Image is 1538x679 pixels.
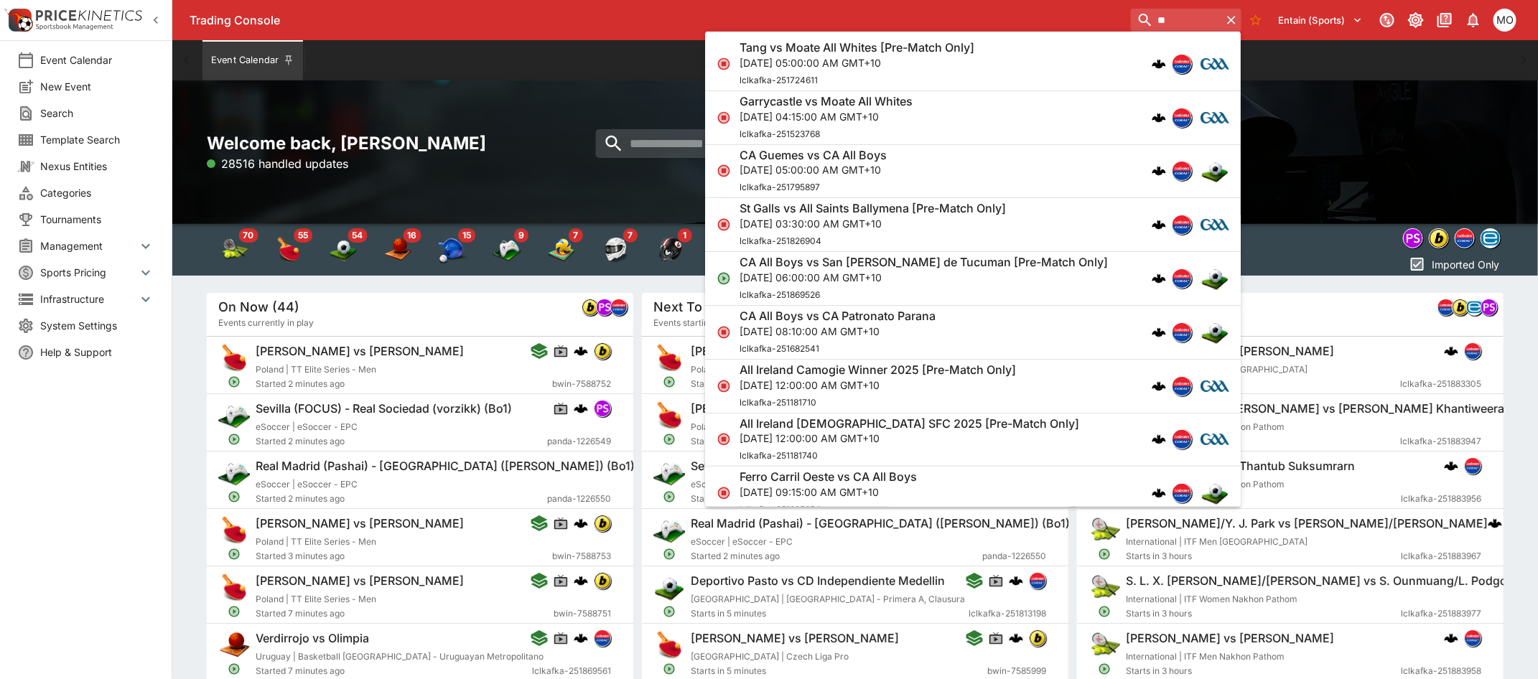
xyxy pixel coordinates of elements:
h6: [PERSON_NAME] vs Thantub Suksumrarn [1126,459,1355,474]
img: esports.png [653,515,685,546]
img: lclkafka.png [1455,229,1474,248]
div: Tennis [220,235,248,264]
div: pandascore [594,400,611,417]
div: betradar [1466,299,1483,316]
img: logo-cerberus.svg [1009,573,1023,588]
img: lclkafka.png [1173,323,1191,342]
svg: Open [663,375,676,388]
svg: Closed [717,164,731,178]
svg: Open [228,375,241,388]
img: esports.png [218,457,250,489]
div: lclkafka [1172,322,1192,342]
div: lclkafka [1029,572,1046,589]
span: Starts in 3 hours [1126,492,1401,506]
span: lclkafka-251795897 [740,182,820,192]
img: logo-cerberus.svg [1444,344,1458,358]
div: cerberus [1444,631,1458,645]
p: [DATE] 04:15:00 AM GMT+10 [740,108,913,123]
span: Events currently in play [218,316,314,330]
button: Mark O'Loughlan [1489,4,1521,36]
span: Search [40,106,154,121]
div: bwin [594,515,611,532]
div: lclkafka [1464,629,1481,647]
h6: [PERSON_NAME] vs [PERSON_NAME] [691,631,899,646]
img: pandascore.png [1481,299,1497,315]
img: logo-cerberus.svg [1009,631,1023,645]
span: lclkafka-251181740 [740,450,818,461]
p: [DATE] 06:00:00 AM GMT+10 [740,270,1108,285]
span: 1 [678,228,692,243]
div: cerberus [574,516,588,530]
span: lclkafka-251883958 [1401,664,1481,678]
img: bwin.png [595,343,610,359]
div: pandascore [1481,299,1498,316]
svg: Closed [717,325,731,339]
div: bwin [594,342,611,360]
h6: Tang vs Moate All Whites [Pre-Match Only] [740,40,974,55]
img: lclkafka.png [1173,161,1191,180]
div: cerberus [1152,164,1166,178]
h6: [PERSON_NAME] vs [PERSON_NAME] [691,401,899,416]
span: Starts in 5 minutes [691,607,969,621]
button: Connected to PK [1374,7,1400,33]
span: Poland | TT Elite Series - Men [691,364,811,375]
span: lclkafka-251523768 [740,128,820,139]
h6: Real Madrid (Pashai) - [GEOGRAPHIC_DATA] ([PERSON_NAME]) (Bo1) [256,459,635,474]
span: lclkafka-251724611 [740,75,818,85]
img: logo-cerberus.svg [574,344,588,358]
div: bwin [582,299,599,316]
h5: Next To Go (101) [653,299,755,315]
span: International | ITF Men [GEOGRAPHIC_DATA] [1126,536,1308,547]
div: Table Tennis [274,235,303,264]
span: Starts in 3 hours [1126,434,1400,449]
svg: Open [1098,548,1111,561]
span: 9 [514,228,528,243]
span: Starts in 3 hours [1126,549,1401,563]
span: lclkafka-251869526 [740,289,820,300]
span: Started 2 minutes ago [256,377,552,391]
img: gaelic_sports.png [1201,50,1229,78]
img: lclkafka.png [1173,55,1191,73]
span: panda-1226549 [547,434,611,449]
h6: [PERSON_NAME]/Y. J. Park vs [PERSON_NAME]/[PERSON_NAME] [1126,516,1488,531]
img: lclkafka.png [1438,299,1454,315]
div: cerberus [1488,516,1502,530]
div: cerberus [1152,110,1166,124]
p: [DATE] 05:00:00 AM GMT+10 [740,55,974,70]
img: table_tennis [274,235,303,264]
span: Template Search [40,132,154,147]
div: Motor Racing [602,235,630,264]
svg: Open [717,271,731,286]
span: International | ITF Men Nakhon Pathom [1126,479,1285,490]
svg: Closed [717,432,731,446]
img: logo-cerberus.svg [1152,57,1166,71]
img: soccer.png [1201,318,1229,347]
svg: Open [663,490,676,503]
img: lclkafka.png [1173,484,1191,502]
div: cerberus [1152,432,1166,446]
div: cerberus [1444,459,1458,473]
img: american_football [656,235,685,264]
p: [DATE] 08:10:00 AM GMT+10 [740,324,936,339]
span: 54 [348,228,367,243]
span: Infrastructure [40,291,137,306]
span: lclkafka-251625654 [740,504,821,515]
span: lclkafka-251883947 [1400,434,1481,449]
h6: Deportivo Pasto vs CD Independiente Medellin [691,573,945,589]
svg: Open [228,548,241,561]
span: Started 3 minutes ago [691,377,987,391]
span: 7 [569,228,583,243]
img: betradar.png [1467,299,1483,315]
img: gaelic_sports.png [1201,210,1229,239]
div: lclkafka [610,299,628,316]
div: cerberus [1444,344,1458,358]
img: gaelic_sports.png [1201,103,1229,131]
div: lclkafka [1172,268,1192,289]
img: esports [493,235,521,264]
span: Started 7 minutes ago [256,607,554,621]
span: Starts in 3 hours [1126,377,1400,391]
div: cerberus [574,344,588,358]
img: soccer [329,235,358,264]
img: baseball [438,235,467,264]
span: bwin-7588752 [552,377,611,391]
